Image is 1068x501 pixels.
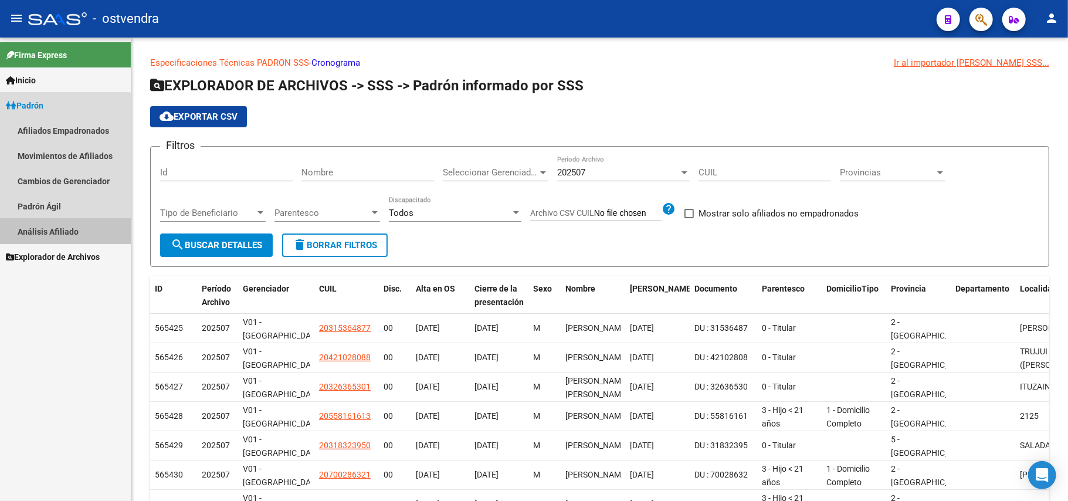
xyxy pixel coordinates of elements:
span: Documento [694,284,737,293]
span: [PERSON_NAME] [565,470,628,479]
span: 20326365301 [319,382,371,391]
span: 565430 [155,470,183,479]
span: 2 - [GEOGRAPHIC_DATA] [891,464,970,487]
datatable-header-cell: Cierre de la presentación [470,276,528,315]
span: Período Archivo [202,284,231,307]
span: Sexo [533,284,552,293]
span: Padrón [6,99,43,112]
span: [DATE] [630,411,654,421]
span: [DATE] [474,470,499,479]
span: DU : 42102808 [694,353,748,362]
span: Localidad [1020,284,1057,293]
datatable-header-cell: Parentesco [757,276,822,315]
span: 20700286321 [319,470,371,479]
span: 565428 [155,411,183,421]
span: Inicio [6,74,36,87]
span: [DATE] [630,323,654,333]
datatable-header-cell: Documento [690,276,757,315]
span: V01 - [GEOGRAPHIC_DATA] [243,464,322,487]
div: 00 [384,468,406,482]
datatable-header-cell: DomicilioTipo [822,276,886,315]
span: DU : 32636530 [694,382,748,391]
datatable-header-cell: Disc. [379,276,411,315]
span: Borrar Filtros [293,240,377,250]
span: M [533,411,540,421]
datatable-header-cell: Sexo [528,276,561,315]
span: V01 - [GEOGRAPHIC_DATA] [243,405,322,428]
span: 202507 [202,441,230,450]
span: 20421028088 [319,353,371,362]
span: [PERSON_NAME] [565,323,628,333]
span: 0 - Titular [762,323,796,333]
span: Nombre [565,284,595,293]
div: 00 [384,409,406,423]
span: Buscar Detalles [171,240,262,250]
span: 202507 [202,470,230,479]
span: 2 - [GEOGRAPHIC_DATA] [891,376,970,399]
span: 0 - Titular [762,441,796,450]
span: DomicilioTipo [826,284,879,293]
span: 20558161613 [319,411,371,421]
span: 1 - Domicilio Completo [826,464,870,487]
span: [DATE] [416,353,440,362]
span: [DATE] [630,441,654,450]
span: DU : 31536487 [694,323,748,333]
span: Provincias [840,167,935,178]
span: [DATE] [474,382,499,391]
span: 565429 [155,441,183,450]
div: 00 [384,439,406,452]
span: ID [155,284,162,293]
span: 3 - Hijo < 21 años [762,464,803,487]
span: Disc. [384,284,402,293]
div: Open Intercom Messenger [1028,461,1056,489]
span: 20318323950 [319,441,371,450]
datatable-header-cell: ID [150,276,197,315]
span: Tipo de Beneficiario [160,208,255,218]
span: Mostrar solo afiliados no empadronados [699,207,859,221]
span: Todos [389,208,413,218]
a: Especificaciones Técnicas PADRON SSS [150,57,309,68]
span: Parentesco [762,284,805,293]
datatable-header-cell: Nombre [561,276,625,315]
p: - [150,56,1049,69]
div: 00 [384,351,406,364]
span: Parentesco [274,208,369,218]
button: Exportar CSV [150,106,247,127]
span: [DATE] [416,323,440,333]
span: [DATE] [630,353,654,362]
button: Buscar Detalles [160,233,273,257]
mat-icon: search [171,238,185,252]
span: 0 - Titular [762,382,796,391]
span: 202507 [202,382,230,391]
span: Firma Express [6,49,67,62]
span: [DATE] [416,411,440,421]
span: Archivo CSV CUIL [530,208,594,218]
span: EXPLORADOR DE ARCHIVOS -> SSS -> Padrón informado por SSS [150,77,584,94]
span: Seleccionar Gerenciador [443,167,538,178]
span: 2 - [GEOGRAPHIC_DATA] [891,405,970,428]
span: Departamento [955,284,1009,293]
span: 565425 [155,323,183,333]
span: V01 - [GEOGRAPHIC_DATA] [243,317,322,340]
span: Exportar CSV [160,111,238,122]
span: [PERSON_NAME] [565,411,628,421]
span: DU : 70028632 [694,470,748,479]
span: [DATE] [416,470,440,479]
span: [PERSON_NAME]. [630,284,696,293]
span: [DATE] [474,353,499,362]
span: [DATE] [474,323,499,333]
div: Ir al importador [PERSON_NAME] SSS... [894,56,1049,69]
span: 5 - [GEOGRAPHIC_DATA] [891,435,970,458]
span: [DATE] [630,470,654,479]
input: Archivo CSV CUIL [594,208,662,219]
div: 00 [384,380,406,394]
span: M [533,470,540,479]
span: Cierre de la presentación [474,284,524,307]
span: 565427 [155,382,183,391]
mat-icon: menu [9,11,23,25]
h3: Filtros [160,137,201,154]
span: 0 - Titular [762,353,796,362]
span: V01 - [GEOGRAPHIC_DATA] [243,347,322,370]
span: ITUZAINGO [1020,382,1062,391]
span: 3 - Hijo < 21 años [762,405,803,428]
